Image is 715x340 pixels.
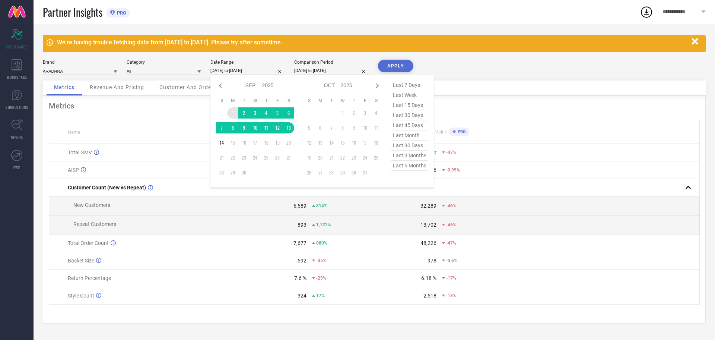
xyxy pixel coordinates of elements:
[283,107,294,119] td: Sat Sep 06 2025
[359,152,371,163] td: Fri Oct 24 2025
[316,293,325,298] span: 17%
[378,60,413,72] button: APPLY
[54,84,74,90] span: Metrics
[304,122,315,133] td: Sun Oct 05 2025
[446,222,456,227] span: -46%
[10,135,23,140] span: TRENDS
[49,101,700,110] div: Metrics
[315,98,326,104] th: Monday
[391,151,428,161] span: last 3 months
[250,98,261,104] th: Wednesday
[423,293,436,299] div: 2,518
[304,152,315,163] td: Sun Oct 19 2025
[68,149,92,155] span: Total GMV
[6,104,28,110] span: SUGGESTIONS
[238,98,250,104] th: Tuesday
[216,137,227,148] td: Sun Sep 14 2025
[250,152,261,163] td: Wed Sep 24 2025
[293,203,306,209] div: 6,589
[304,98,315,104] th: Sunday
[456,129,466,134] span: PRO
[391,80,428,90] span: last 7 days
[159,84,216,90] span: Customer And Orders
[391,130,428,141] span: last month
[446,167,460,173] span: -0.99%
[127,60,201,65] div: Category
[640,5,653,19] div: Open download list
[227,98,238,104] th: Monday
[304,167,315,178] td: Sun Oct 26 2025
[68,275,111,281] span: Return Percentage
[227,137,238,148] td: Mon Sep 15 2025
[446,276,456,281] span: -17%
[391,120,428,130] span: last 45 days
[43,4,102,20] span: Partner Insights
[373,81,382,90] div: Next month
[428,258,436,264] div: 978
[227,122,238,133] td: Mon Sep 08 2025
[326,98,337,104] th: Tuesday
[68,293,94,299] span: Style Count
[115,10,126,16] span: PRO
[73,221,116,227] span: Repeat Customers
[73,202,110,208] span: New Customers
[316,276,326,281] span: -29%
[446,240,456,246] span: -47%
[261,122,272,133] td: Thu Sep 11 2025
[238,152,250,163] td: Tue Sep 23 2025
[391,100,428,110] span: last 15 days
[216,167,227,178] td: Sun Sep 28 2025
[348,152,359,163] td: Thu Oct 23 2025
[326,167,337,178] td: Tue Oct 28 2025
[283,152,294,163] td: Sat Sep 27 2025
[391,141,428,151] span: last 90 days
[210,60,285,65] div: Date Range
[272,98,283,104] th: Friday
[348,98,359,104] th: Thursday
[371,107,382,119] td: Sat Oct 04 2025
[227,152,238,163] td: Mon Sep 22 2025
[421,275,436,281] div: 6.18 %
[57,39,688,46] div: We're having trouble fetching data from [DATE] to [DATE]. Please try after sometime.
[216,98,227,104] th: Sunday
[283,122,294,133] td: Sat Sep 13 2025
[391,90,428,100] span: last week
[316,258,326,263] span: -35%
[272,107,283,119] td: Fri Sep 05 2025
[261,152,272,163] td: Thu Sep 25 2025
[7,74,27,80] span: WORKSPACE
[359,122,371,133] td: Fri Oct 10 2025
[359,167,371,178] td: Fri Oct 31 2025
[238,107,250,119] td: Tue Sep 02 2025
[68,258,94,264] span: Basket Size
[238,137,250,148] td: Tue Sep 16 2025
[261,137,272,148] td: Thu Sep 18 2025
[227,107,238,119] td: Mon Sep 01 2025
[250,122,261,133] td: Wed Sep 10 2025
[337,107,348,119] td: Wed Oct 01 2025
[294,275,306,281] div: 7.6 %
[348,167,359,178] td: Thu Oct 30 2025
[371,122,382,133] td: Sat Oct 11 2025
[261,98,272,104] th: Thursday
[227,167,238,178] td: Mon Sep 29 2025
[294,67,369,75] input: Select comparison period
[337,167,348,178] td: Wed Oct 29 2025
[283,98,294,104] th: Saturday
[272,137,283,148] td: Fri Sep 19 2025
[420,240,436,246] div: 48,226
[13,165,20,170] span: FWD
[420,203,436,209] div: 32,289
[283,137,294,148] td: Sat Sep 20 2025
[298,293,306,299] div: 324
[304,137,315,148] td: Sun Oct 12 2025
[298,222,306,228] div: 893
[391,161,428,171] span: last 6 months
[68,185,146,191] span: Customer Count (New vs Repeat)
[68,130,80,135] span: Name
[272,122,283,133] td: Fri Sep 12 2025
[391,110,428,120] span: last 30 days
[337,137,348,148] td: Wed Oct 15 2025
[315,167,326,178] td: Mon Oct 27 2025
[6,44,28,50] span: SCORECARDS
